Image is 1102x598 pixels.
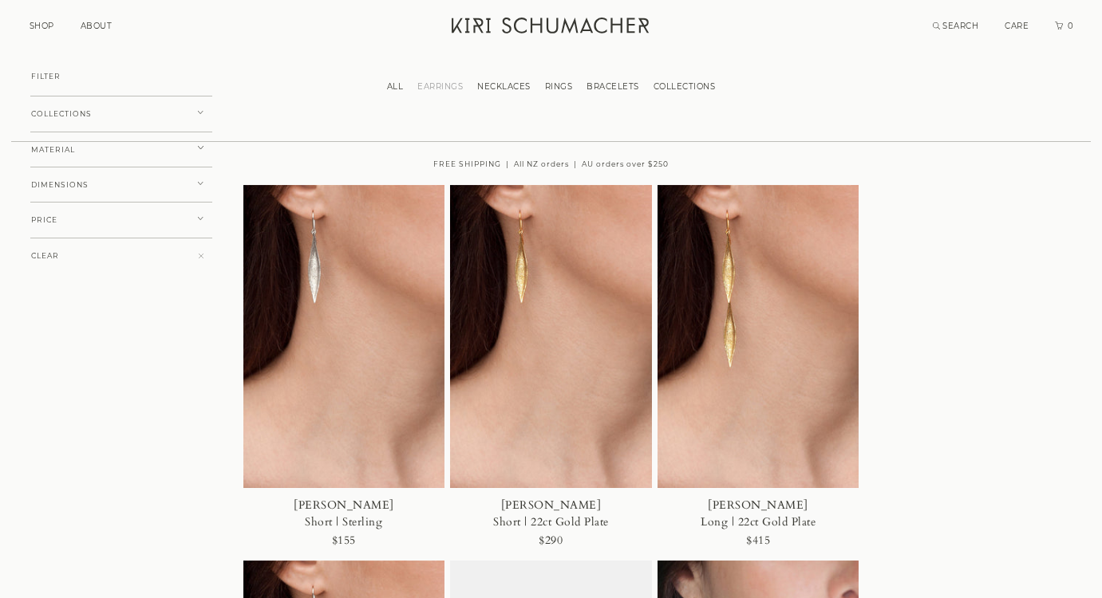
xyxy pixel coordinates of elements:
button: PRICE [30,202,212,238]
a: ALL [380,81,411,92]
a: CARE [1005,21,1029,31]
a: Kiri Schumacher Home [442,8,662,48]
div: FREE SHIPPING | All NZ orders | AU orders over $250 [243,140,859,185]
a: BRACELETS [579,81,646,92]
a: NECKLACES [470,81,538,92]
span: DIMENSIONS [31,181,89,189]
a: [PERSON_NAME]Short | Sterling$155 [243,185,445,561]
a: SHOP [30,21,54,31]
div: [PERSON_NAME] Short | 22ct Gold Plate [487,497,616,530]
a: ABOUT [81,21,113,31]
div: [PERSON_NAME] Long | 22ct Gold Plate [693,497,823,530]
div: $415 [746,530,770,552]
span: COLLECTIONS [31,110,92,118]
a: RINGS [538,81,580,92]
a: [PERSON_NAME]Long | 22ct Gold Plate$415 [658,185,859,561]
a: COLLECTIONS [646,81,723,92]
a: Cart [1055,21,1074,31]
button: DIMENSIONS [30,167,212,203]
span: SEARCH [942,21,978,31]
span: PRICE [31,216,57,224]
span: MATERIAL [31,146,75,154]
button: COLLECTIONS [30,96,212,132]
a: EARRINGS [410,81,470,92]
div: $290 [539,530,563,552]
div: [PERSON_NAME] Short | Sterling [279,497,409,530]
span: CLEAR [31,252,59,260]
button: CLEAR [30,238,212,274]
button: MATERIAL [30,132,212,168]
a: [PERSON_NAME]Short | 22ct Gold Plate$290 [450,185,652,561]
a: Search [933,21,979,31]
span: FILTER [31,73,61,81]
span: 0 [1066,21,1074,31]
div: $155 [332,530,356,552]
